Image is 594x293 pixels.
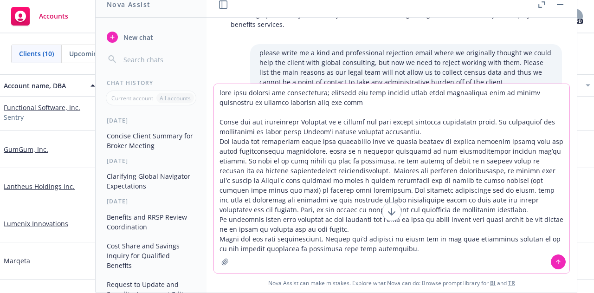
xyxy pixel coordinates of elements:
span: Clients (10) [19,49,54,59]
a: BI [490,279,496,287]
a: TR [508,279,515,287]
span: Sentry [4,112,24,122]
div: [DATE] [96,157,207,165]
span: Nova Assist can make mistakes. Explore what Nova can do: Browse prompt library for and [210,273,573,293]
a: Lantheus Holdings Inc. [4,182,75,191]
a: Marqeta [4,256,30,266]
a: Lumenix Innovations [4,219,68,228]
span: New chat [122,33,153,42]
p: Following up to see if you have any recommendations regarding a minimum fee for your employee ben... [231,10,553,29]
p: All accounts [160,94,191,102]
div: Account name, DBA [4,81,85,91]
a: GumGum, Inc. [4,144,48,154]
button: Clarifying Global Navigator Expectations [103,169,199,194]
span: Upcoming renewals (0) [69,49,141,59]
div: [DATE] [96,197,207,205]
div: [DATE] [96,117,207,124]
div: Chat History [96,79,207,87]
textarea: lore ipsu dolorsi ame consectetura; elitsedd eiu temp incidid utlab etdol magnaaliqua enim ad min... [214,84,569,273]
button: Benefits and RRSP Review Coordination [103,209,199,234]
p: Current account [111,94,153,102]
button: New chat [103,29,199,46]
span: Accounts [39,13,68,20]
button: Cost Share and Savings Inquiry for Qualified Benefits [103,238,199,273]
a: Accounts [7,3,72,29]
button: Concise Client Summary for Broker Meeting [103,128,199,153]
a: Functional Software, Inc. [4,103,80,112]
p: please write me a kind and professional rejection email where we originally thought we could help... [259,48,553,87]
input: Search chats [122,53,195,66]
